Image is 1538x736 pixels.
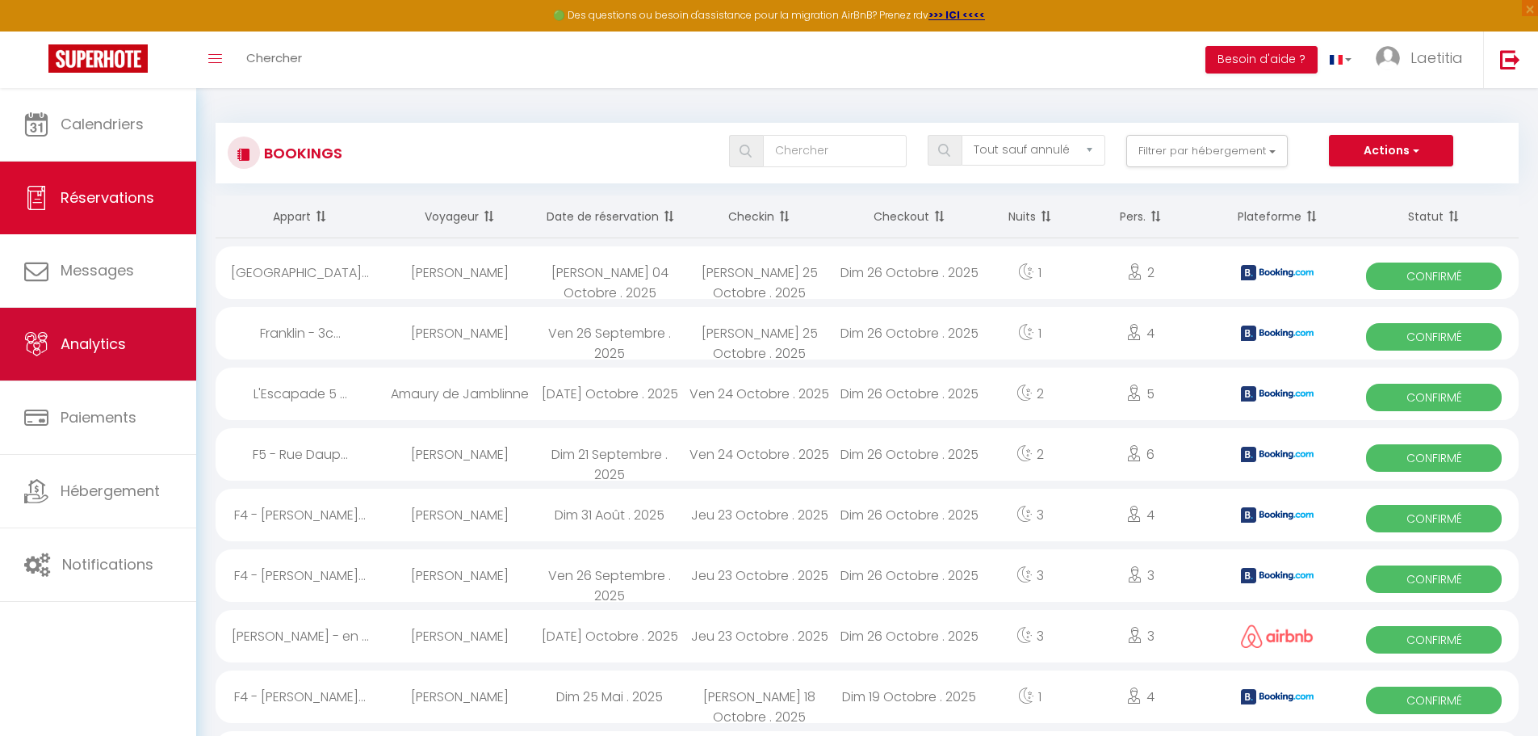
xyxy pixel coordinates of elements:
[835,196,985,238] th: Sort by checkout
[1329,135,1453,167] button: Actions
[1205,46,1318,74] button: Besoin d'aide ?
[1364,32,1483,88] a: ... Laetitia
[385,196,535,238] th: Sort by guest
[1075,196,1205,238] th: Sort by people
[61,260,134,280] span: Messages
[1410,48,1463,68] span: Laetitia
[928,8,985,22] a: >>> ICI <<<<
[1206,196,1350,238] th: Sort by channel
[61,187,154,208] span: Réservations
[685,196,835,238] th: Sort by checkin
[1349,196,1519,238] th: Sort by status
[61,334,126,354] span: Analytics
[61,114,144,134] span: Calendriers
[984,196,1075,238] th: Sort by nights
[61,407,136,427] span: Paiements
[62,554,153,574] span: Notifications
[1126,135,1288,167] button: Filtrer par hébergement
[216,196,385,238] th: Sort by rentals
[246,49,302,66] span: Chercher
[1500,49,1520,69] img: logout
[260,135,342,171] h3: Bookings
[763,135,907,167] input: Chercher
[234,32,314,88] a: Chercher
[61,481,160,501] span: Hébergement
[534,196,685,238] th: Sort by booking date
[1376,46,1400,70] img: ...
[48,44,148,73] img: Super Booking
